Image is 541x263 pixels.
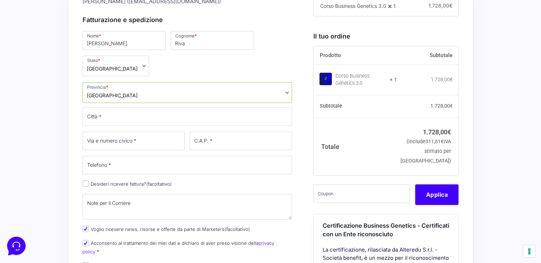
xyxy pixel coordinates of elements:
[323,222,449,238] span: Certificazione Business Genetics - Certificati con un Ente riconosciuto
[93,197,137,214] button: Aiuto
[34,40,48,54] img: dark
[430,77,452,82] bdi: 1.728,00
[450,103,452,109] span: €
[401,139,451,164] small: (include IVA stimato per [GEOGRAPHIC_DATA])
[83,156,292,174] input: Telefono *
[313,46,397,65] th: Prodotto
[76,88,131,94] a: Apri Centro Assistenza
[190,131,292,150] input: C.A.P. *
[23,40,37,54] img: dark
[83,180,89,187] input: Desideri ricevere fattura?(facoltativo)
[415,184,458,205] button: Applica
[49,197,93,214] button: Messaggi
[6,6,120,17] h2: Ciao da Marketers 👋
[83,226,89,232] input: Voglio ricevere news, risorse e offerte da parte di Marketers(facoltativo)
[320,3,386,9] span: Corso Business Genetics 3.0
[313,95,397,118] th: Subtotale
[83,56,149,76] span: Stato
[313,184,410,203] input: Coupon
[335,73,385,87] div: Corso Business Genetics 3.0
[16,104,116,111] input: Cerca un articolo...
[83,107,292,126] input: Città *
[390,76,397,83] strong: × 1
[62,207,81,214] p: Messaggi
[21,207,33,214] p: Home
[430,103,452,109] bdi: 1.728,00
[83,240,274,254] a: privacy policy
[11,29,60,34] span: Le tue conversazioni
[83,226,250,232] label: Voglio ricevere news, risorse e offerte da parte di Marketers
[313,118,397,175] th: Totale
[224,226,250,232] span: (facoltativo)
[11,40,26,54] img: dark
[83,240,89,246] input: Acconsento al trattamento dei miei dati e dichiaro di aver preso visione dellaprivacy policy
[11,88,55,94] span: Trova una risposta
[425,139,444,145] span: 311,61
[83,240,274,254] label: Acconsento al trattamento dei miei dati e dichiaro di aver preso visione della
[428,2,452,9] span: 1.728,00
[423,128,451,136] bdi: 1.728,00
[83,181,172,187] label: Desideri ricevere fattura?
[83,31,166,50] input: Nome *
[83,15,292,25] h3: Fatturazione e spedizione
[447,128,451,136] span: €
[6,197,49,214] button: Home
[46,64,105,70] span: Inizia una conversazione
[171,31,254,50] input: Cognome *
[110,207,120,214] p: Aiuto
[319,73,332,85] img: Corso Business Genetics 3.0
[449,2,452,9] span: €
[393,3,395,9] span: 1
[11,60,131,74] button: Inizia una conversazione
[87,92,138,99] span: Padova
[83,82,292,103] span: Provincia
[441,139,444,145] span: €
[83,131,185,150] input: Via e numero civico *
[87,65,138,72] span: Italia
[313,31,458,41] h3: Il tuo ordine
[397,46,459,65] th: Subtotale
[6,235,27,257] iframe: Customerly Messenger Launcher
[146,181,172,187] span: (facoltativo)
[450,77,452,82] span: €
[523,245,535,257] button: Le tue preferenze relative al consenso per le tecnologie di tracciamento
